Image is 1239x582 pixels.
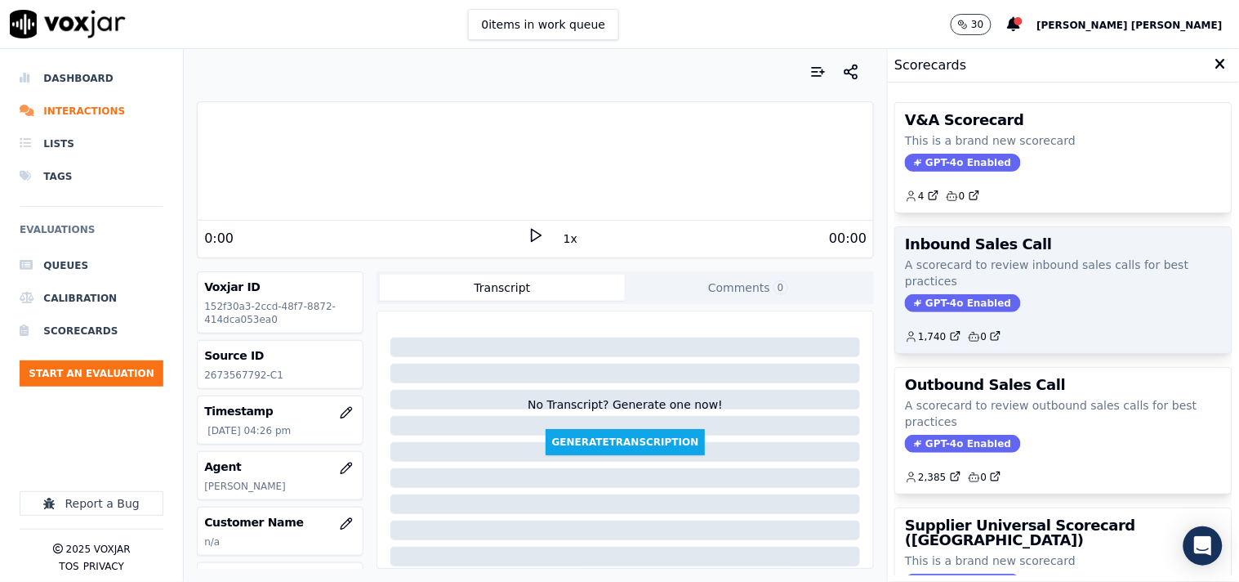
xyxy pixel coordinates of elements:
a: Calibration [20,282,163,315]
h3: Supplier Universal Scorecard ([GEOGRAPHIC_DATA]) [905,518,1222,548]
div: No Transcript? Generate one now! [528,396,723,429]
button: Transcript [380,275,626,301]
button: 1,740 [905,330,967,343]
button: 4 [905,190,946,203]
a: 0 [946,190,980,203]
a: 2,385 [905,471,960,484]
button: Privacy [83,560,124,573]
button: Start an Evaluation [20,360,163,387]
button: GenerateTranscription [546,429,706,455]
a: 0 [968,471,1002,484]
div: Scorecards [888,49,1239,83]
h3: Source ID [204,347,355,364]
h3: Timestamp [204,403,355,419]
h3: Voxjar ID [204,279,355,295]
p: A scorecard to review inbound sales calls for best practices [905,257,1222,289]
button: 30 [951,14,991,35]
h6: Evaluations [20,220,163,249]
a: 4 [905,190,939,203]
h3: V&A Scorecard [905,113,1222,128]
button: Report a Bug [20,491,163,516]
p: 2673567792-C1 [204,369,355,382]
p: [PERSON_NAME] [204,480,355,493]
h3: Agent [204,459,355,475]
p: A scorecard to review outbound sales calls for best practices [905,397,1222,430]
p: 30 [971,18,983,31]
button: [PERSON_NAME] [PERSON_NAME] [1037,15,1239,34]
p: This is a brand new scorecard [905,132,1222,149]
div: 0:00 [204,229,234,248]
button: Comments [625,275,871,301]
a: Queues [20,249,163,282]
span: GPT-4o Enabled [905,154,1020,172]
h3: Inbound Sales Call [905,237,1222,252]
div: 00:00 [829,229,867,248]
h3: Customer Name [204,514,355,531]
button: TOS [59,560,78,573]
p: [DATE] 04:26 pm [207,424,355,437]
button: 30 [951,14,1007,35]
a: Scorecards [20,315,163,347]
a: Lists [20,128,163,160]
button: 1x [560,227,581,250]
div: Open Intercom Messenger [1183,526,1223,566]
p: This is a brand new scorecard [905,553,1222,569]
button: 2,385 [905,471,967,484]
a: Interactions [20,95,163,128]
button: 0items in work queue [468,9,620,40]
span: [PERSON_NAME] [PERSON_NAME] [1037,20,1223,31]
a: Dashboard [20,62,163,95]
h3: Outbound Sales Call [905,378,1222,392]
a: 1,740 [905,330,960,343]
a: Tags [20,160,163,193]
p: 152f30a3-2ccd-48f7-8872-414dca053ea0 [204,300,355,326]
p: n/a [204,535,355,548]
img: voxjar logo [10,10,126,38]
span: GPT-4o Enabled [905,435,1020,453]
p: 2025 Voxjar [66,543,131,556]
span: 0 [773,280,788,295]
a: 0 [968,330,1002,343]
span: GPT-4o Enabled [905,294,1020,312]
